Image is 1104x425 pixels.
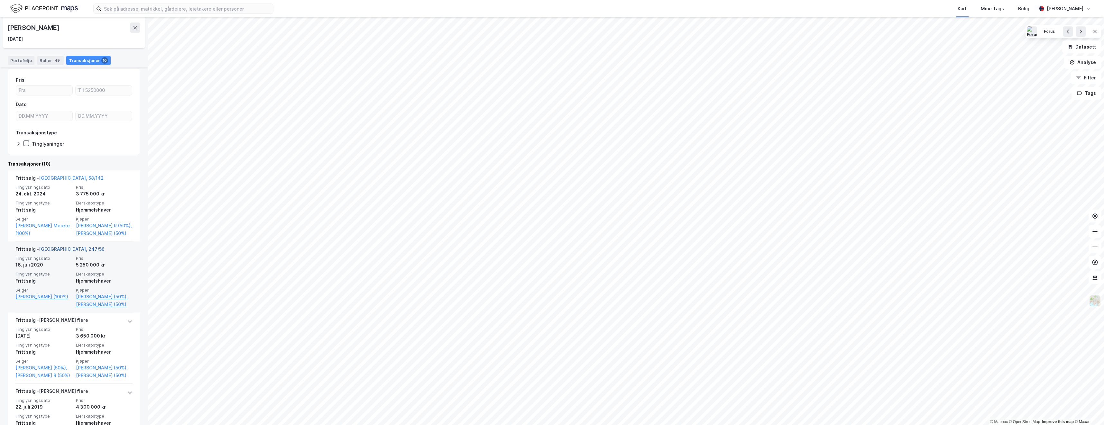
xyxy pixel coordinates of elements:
img: logo.f888ab2527a4732fd821a326f86c7f29.svg [10,3,78,14]
div: Fritt salg [15,206,72,214]
input: Søk på adresse, matrikkel, gårdeiere, leietakere eller personer [101,4,273,14]
div: 10 [101,57,108,64]
span: Selger [15,287,72,293]
span: Selger [15,216,72,222]
span: Tinglysningsdato [15,256,72,261]
div: 16. juli 2020 [15,261,72,269]
div: 4 300 000 kr [76,403,133,411]
span: Pris [76,327,133,332]
div: Fritt salg - [PERSON_NAME] flere [15,316,88,327]
img: Z [1089,295,1101,307]
span: Pris [76,256,133,261]
img: Forus [1027,26,1037,37]
button: Datasett [1062,41,1101,53]
a: OpenStreetMap [1009,420,1040,424]
a: [PERSON_NAME] R (50%) [15,372,72,379]
div: Fritt salg [15,348,72,356]
span: Eierskapstype [76,200,133,206]
div: Tinglysninger [32,141,64,147]
a: Mapbox [990,420,1008,424]
span: Eierskapstype [76,413,133,419]
a: Improve this map [1042,420,1074,424]
div: 3 775 000 kr [76,190,133,198]
a: [PERSON_NAME] R (50%), [76,222,133,230]
div: 49 [53,57,61,64]
span: Eierskapstype [76,342,133,348]
div: Fritt salg - [15,174,104,185]
span: Kjøper [76,287,133,293]
a: [PERSON_NAME] Merete (100%) [15,222,72,237]
span: Tinglysningsdato [15,185,72,190]
span: Kjøper [76,358,133,364]
a: [GEOGRAPHIC_DATA], 247/56 [39,246,105,252]
div: Portefølje [8,56,34,65]
a: [PERSON_NAME] (50%), [15,364,72,372]
span: Kjøper [76,216,133,222]
div: Hjemmelshaver [76,206,133,214]
button: Analyse [1064,56,1101,69]
span: Tinglysningstype [15,413,72,419]
div: 3 650 000 kr [76,332,133,340]
div: Mine Tags [981,5,1004,13]
div: Hjemmelshaver [76,348,133,356]
a: [PERSON_NAME] (50%), [76,364,133,372]
div: Hjemmelshaver [76,277,133,285]
span: Tinglysningsdato [15,398,72,403]
div: Fritt salg [15,277,72,285]
span: Tinglysningstype [15,342,72,348]
button: Filter [1071,71,1101,84]
div: Bolig [1018,5,1029,13]
input: DD.MM.YYYY [76,111,132,121]
div: Transaksjoner [66,56,111,65]
div: [DATE] [8,35,23,43]
iframe: Chat Widget [1072,394,1104,425]
span: Pris [76,185,133,190]
a: [PERSON_NAME] (100%) [15,293,72,301]
button: Tags [1072,87,1101,100]
span: Tinglysningstype [15,200,72,206]
a: [PERSON_NAME] (50%), [76,293,133,301]
span: Tinglysningstype [15,271,72,277]
span: Tinglysningsdato [15,327,72,332]
input: DD.MM.YYYY [16,111,72,121]
div: Pris [16,76,24,84]
div: Fritt salg - [PERSON_NAME] flere [15,387,88,398]
div: 5 250 000 kr [76,261,133,269]
div: Kontrollprogram for chat [1072,394,1104,425]
a: [GEOGRAPHIC_DATA], 58/142 [39,175,104,181]
div: Roller [37,56,64,65]
input: Fra [16,86,72,95]
div: 24. okt. 2024 [15,190,72,198]
div: Transaksjoner (10) [8,160,140,168]
div: Kart [958,5,967,13]
div: Forus [1044,29,1055,34]
div: Dato [16,101,27,108]
a: [PERSON_NAME] (50%) [76,372,133,379]
span: Pris [76,398,133,403]
a: [PERSON_NAME] (50%) [76,301,133,308]
span: Eierskapstype [76,271,133,277]
div: Transaksjonstype [16,129,57,137]
input: Til 5250000 [76,86,132,95]
div: 22. juli 2019 [15,403,72,411]
div: Fritt salg - [15,245,105,256]
a: [PERSON_NAME] (50%) [76,230,133,237]
div: [PERSON_NAME] [1047,5,1083,13]
div: [DATE] [15,332,72,340]
span: Selger [15,358,72,364]
div: [PERSON_NAME] [8,23,60,33]
button: Forus [1040,26,1059,37]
